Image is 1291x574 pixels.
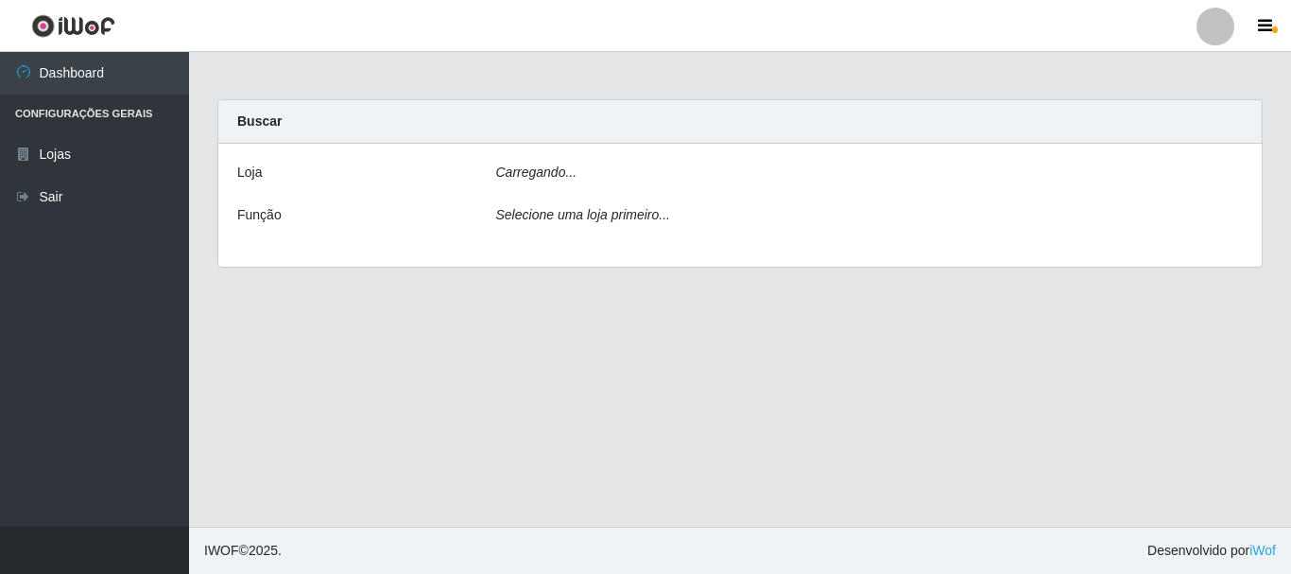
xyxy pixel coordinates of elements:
[204,543,239,558] span: IWOF
[496,207,670,222] i: Selecione uma loja primeiro...
[1147,541,1276,561] span: Desenvolvido por
[204,541,282,561] span: © 2025 .
[31,14,115,38] img: CoreUI Logo
[237,205,282,225] label: Função
[496,165,577,180] i: Carregando...
[1249,543,1276,558] a: iWof
[237,113,282,129] strong: Buscar
[237,163,262,183] label: Loja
